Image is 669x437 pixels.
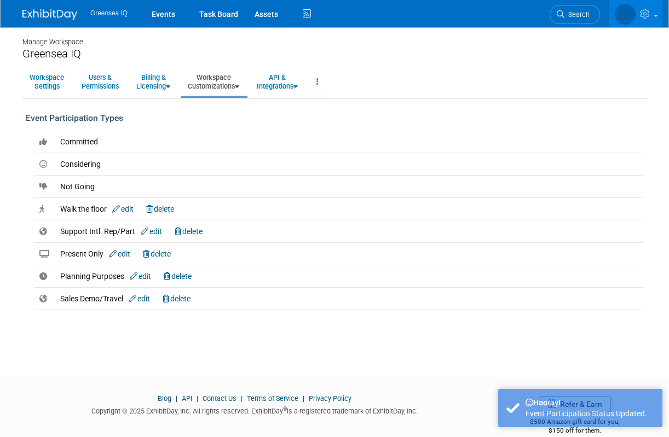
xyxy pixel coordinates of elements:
span: | [238,394,245,403]
span: | [300,394,307,403]
a: delete [143,249,171,258]
div: Copyright © 2025 ExhibitDay, Inc. All rights reserved. ExhibitDay is a registered trademark of Ex... [22,404,487,416]
span: Search [564,10,590,19]
a: delete [164,272,192,281]
a: delete [175,227,203,236]
a: API &Integrations [250,68,305,95]
div: Greensea IQ [22,47,647,61]
div: $150 off for them. [503,426,647,435]
a: Users &Permissions [74,68,126,95]
span: Present Only [60,249,171,258]
a: Billing &Licensing [129,68,177,95]
span: Not Going [60,182,95,191]
div: Event Participation Types [26,112,643,125]
a: edit [112,205,134,213]
div: Hooray! [526,397,654,408]
a: edit [130,272,151,281]
img: ExhibitDay [22,9,77,20]
a: edit [129,294,150,303]
span: Committed [60,137,98,146]
span: Sales Demo/Travel [60,294,191,303]
a: Contact Us [203,394,237,403]
a: delete [146,205,174,213]
a: delete [163,294,191,303]
span: Support Intl. Rep/Part [60,227,203,236]
a: Terms of Service [247,394,298,403]
span: Walk the floor [60,205,174,213]
span: | [173,394,180,403]
a: edit [109,249,130,258]
span: Considering [60,160,101,168]
span: Planning Purposes [60,272,192,281]
a: WorkspaceSettings [22,68,71,95]
a: Search [550,5,600,24]
div: Manage Workspace [22,27,647,47]
sup: ® [283,406,287,412]
a: WorkspaceCustomizations [181,68,246,95]
a: API [182,394,192,403]
span: | [194,394,201,403]
a: Privacy Policy [309,394,351,403]
span: Greensea IQ [90,9,128,17]
div: Event Participation Status Updated. [526,408,654,419]
a: Blog [158,394,171,403]
img: Dawn D'Angelillo [615,4,636,25]
a: edit [141,227,162,236]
